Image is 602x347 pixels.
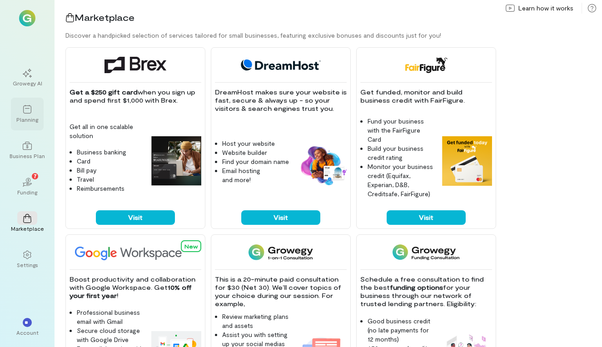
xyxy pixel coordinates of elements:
[70,88,138,96] strong: Get a $250 gift card
[151,136,201,186] img: Brex feature
[368,162,435,198] li: Monitor your business credit (Equifax, Experian, D&B, Creditsafe, FairFigure)
[77,326,144,344] li: Secure cloud storage with Google Drive
[238,57,324,73] img: DreamHost
[249,244,313,260] img: 1-on-1 Consultation
[70,283,194,299] strong: 10% off your first year
[75,12,134,23] span: Marketplace
[16,329,39,336] div: Account
[34,172,37,180] span: 7
[241,210,320,225] button: Visit
[70,122,144,140] p: Get all in one scalable solution
[17,188,37,196] div: Funding
[13,79,42,87] div: Growegy AI
[11,170,44,203] a: Funding
[222,139,289,148] li: Host your website
[11,225,44,232] div: Marketplace
[215,88,347,113] p: DreamHost makes sure your website is fast, secure & always up - so your visitors & search engines...
[77,148,144,157] li: Business banking
[77,184,144,193] li: Reimbursements
[368,317,435,344] li: Good business credit (no late payments for 12 months)
[70,244,203,260] img: Google Workspace
[10,152,45,159] div: Business Plan
[77,157,144,166] li: Card
[222,157,289,166] li: Find your domain name
[77,175,144,184] li: Travel
[442,136,492,186] img: FairFigure feature
[368,144,435,162] li: Build your business credit rating
[222,312,289,330] li: Review marketing plans and assets
[184,243,198,249] span: New
[16,116,38,123] div: Planning
[393,244,459,260] img: Funding Consultation
[96,210,175,225] button: Visit
[77,308,144,326] li: Professional business email with Gmail
[65,31,602,40] div: Discover a handpicked selection of services tailored for small businesses, featuring exclusive bo...
[104,57,166,73] img: Brex
[360,275,492,308] p: Schedule a free consultation to find the best for your business through our network of trusted le...
[222,166,289,184] li: Email hosting and more!
[368,117,435,144] li: Fund your business with the FairFigure Card
[11,61,44,94] a: Growegy AI
[360,88,492,104] p: Get funded, monitor and build business credit with FairFigure.
[387,210,466,225] button: Visit
[215,275,347,308] p: This is a 20-minute paid consultation for $30 (Net 30). We’ll cover topics of your choice during ...
[70,88,201,104] p: when you sign up and spend first $1,000 with Brex.
[77,166,144,175] li: Bill pay
[11,98,44,130] a: Planning
[17,261,38,268] div: Settings
[11,207,44,239] a: Marketplace
[390,283,443,291] strong: funding options
[518,4,573,13] span: Learn how it works
[297,144,347,186] img: DreamHost feature
[11,134,44,167] a: Business Plan
[222,148,289,157] li: Website builder
[404,57,448,73] img: FairFigure
[11,243,44,276] a: Settings
[70,275,201,300] p: Boost productivity and collaboration with Google Workspace. Get !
